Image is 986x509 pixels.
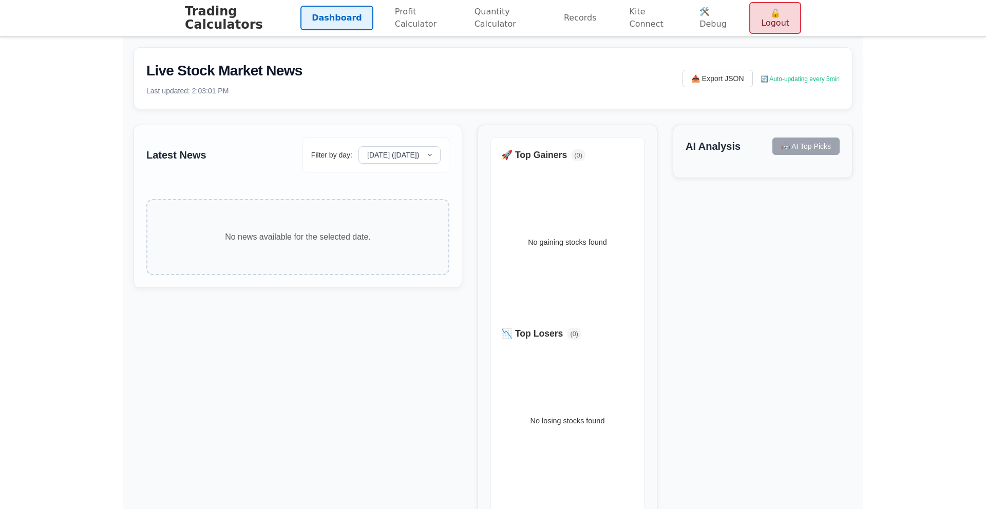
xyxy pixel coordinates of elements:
[501,327,563,340] h4: 📉 Top Losers
[530,416,605,427] p: No losing stocks found
[168,231,428,243] p: No news available for the selected date.
[686,139,741,154] h3: AI Analysis
[311,150,352,161] label: Filter by day:
[146,60,302,82] h2: Live Stock Market News
[528,237,607,248] p: No gaining stocks found
[553,6,608,30] a: Records
[567,328,581,340] span: ( 0 )
[300,6,373,30] a: Dashboard
[761,75,840,83] span: 🔄 Auto-updating every 5min
[682,70,753,87] button: 📥 Export JSON
[146,86,302,96] p: Last updated: 2:03:01 PM
[571,149,585,161] span: ( 0 )
[146,147,206,163] h3: Latest News
[749,2,801,34] button: 🔓 Logout
[185,5,300,32] h1: Trading Calculators
[501,148,567,162] h4: 🚀 Top Gainers
[772,138,840,155] button: 🤖 AI Top Picks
